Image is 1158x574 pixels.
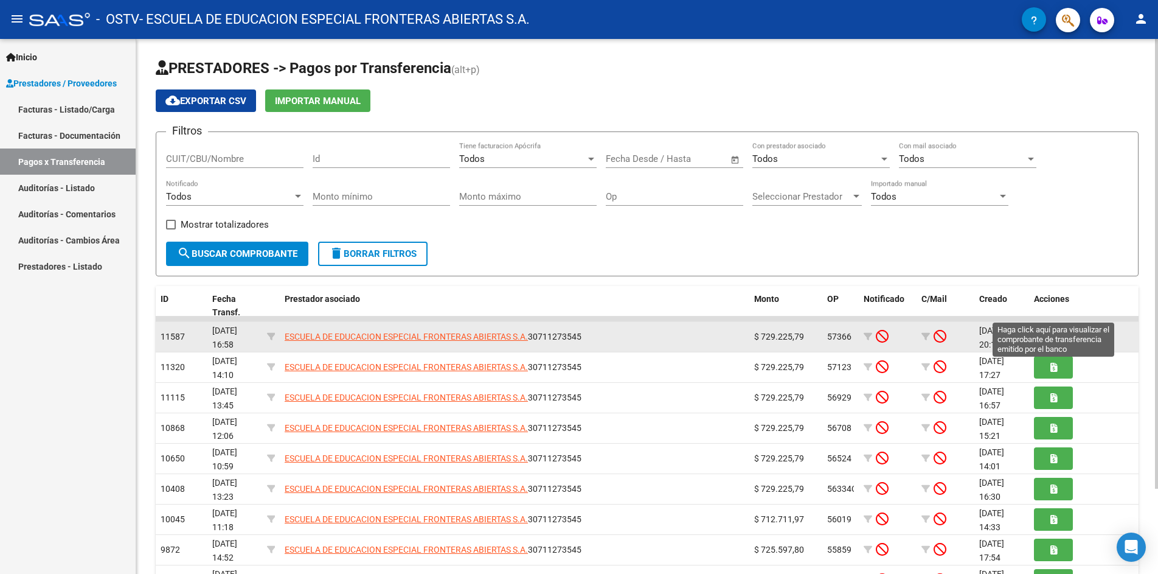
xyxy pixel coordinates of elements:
[161,545,180,555] span: 9872
[864,294,904,304] span: Notificado
[754,453,804,463] span: $ 729.225,79
[1034,294,1069,304] span: Acciones
[285,362,528,372] span: ESCUELA DE EDUCACION ESPECIAL FRONTERAS ABIERTAS S.A.
[754,393,804,402] span: $ 729.225,79
[212,478,237,502] span: [DATE] 13:23
[827,484,862,494] span: 56334Qq
[212,356,237,380] span: [DATE] 14:10
[827,362,851,372] span: 57123
[822,286,859,326] datatable-header-cell: OP
[161,514,185,524] span: 10045
[161,294,168,304] span: ID
[212,326,237,349] span: [DATE] 16:58
[754,294,779,304] span: Monto
[212,539,237,562] span: [DATE] 14:52
[827,393,851,402] span: 56929
[161,332,185,341] span: 11587
[285,332,528,341] span: ESCUELA DE EDUCACION ESPECIAL FRONTERAS ABIERTAS S.A.
[754,332,804,341] span: $ 729.225,79
[754,362,804,372] span: $ 729.225,79
[161,423,185,433] span: 10868
[921,294,947,304] span: C/Mail
[6,51,37,64] span: Inicio
[859,286,917,326] datatable-header-cell: Notificado
[285,453,581,463] span: 30711273545
[979,326,1004,349] span: [DATE] 20:12
[207,286,262,326] datatable-header-cell: Fecha Transf.
[827,545,851,555] span: 55859
[754,514,804,524] span: $ 712.711,97
[177,246,192,261] mat-icon: search
[265,89,370,112] button: Importar Manual
[285,393,581,402] span: 30711273545
[161,393,185,402] span: 11115
[871,191,896,202] span: Todos
[1134,12,1148,26] mat-icon: person
[827,423,851,433] span: 56708
[827,514,851,524] span: 56019
[161,453,185,463] span: 10650
[979,294,1007,304] span: Creado
[285,423,581,433] span: 30711273545
[827,332,851,341] span: 57366
[749,286,822,326] datatable-header-cell: Monto
[165,96,246,107] span: Exportar CSV
[96,6,139,33] span: - OSTV
[161,362,185,372] span: 11320
[979,417,1004,441] span: [DATE] 15:21
[285,362,581,372] span: 30711273545
[285,294,360,304] span: Prestador asociado
[318,242,428,266] button: Borrar Filtros
[166,191,192,202] span: Todos
[285,514,528,524] span: ESCUELA DE EDUCACION ESPECIAL FRONTERAS ABIERTAS S.A.
[165,93,180,108] mat-icon: cloud_download
[754,545,804,555] span: $ 725.597,80
[979,356,1004,380] span: [DATE] 17:27
[974,286,1029,326] datatable-header-cell: Creado
[212,417,237,441] span: [DATE] 12:06
[979,539,1004,562] span: [DATE] 17:54
[979,447,1004,471] span: [DATE] 14:01
[1029,286,1139,326] datatable-header-cell: Acciones
[139,6,530,33] span: - ESCUELA DE EDUCACION ESPECIAL FRONTERAS ABIERTAS S.A.
[156,60,451,77] span: PRESTADORES -> Pagos por Transferencia
[979,508,1004,532] span: [DATE] 14:33
[212,294,240,318] span: Fecha Transf.
[285,453,528,463] span: ESCUELA DE EDUCACION ESPECIAL FRONTERAS ABIERTAS S.A.
[166,242,308,266] button: Buscar Comprobante
[166,122,208,139] h3: Filtros
[606,153,655,164] input: Fecha inicio
[754,423,804,433] span: $ 729.225,79
[6,77,117,90] span: Prestadores / Proveedores
[827,453,851,463] span: 56524
[1117,533,1146,562] div: Open Intercom Messenger
[280,286,749,326] datatable-header-cell: Prestador asociado
[917,286,974,326] datatable-header-cell: C/Mail
[285,514,581,524] span: 30711273545
[285,484,581,494] span: 30711273545
[161,484,185,494] span: 10408
[285,545,581,555] span: 30711273545
[329,248,417,259] span: Borrar Filtros
[285,545,528,555] span: ESCUELA DE EDUCACION ESPECIAL FRONTERAS ABIERTAS S.A.
[285,332,581,341] span: 30711273545
[285,423,528,433] span: ESCUELA DE EDUCACION ESPECIAL FRONTERAS ABIERTAS S.A.
[752,191,851,202] span: Seleccionar Prestador
[451,64,480,75] span: (alt+p)
[181,217,269,232] span: Mostrar totalizadores
[329,246,344,261] mat-icon: delete
[285,393,528,402] span: ESCUELA DE EDUCACION ESPECIAL FRONTERAS ABIERTAS S.A.
[177,248,297,259] span: Buscar Comprobante
[899,153,924,164] span: Todos
[212,508,237,532] span: [DATE] 11:18
[285,484,528,494] span: ESCUELA DE EDUCACION ESPECIAL FRONTERAS ABIERTAS S.A.
[827,294,839,304] span: OP
[979,387,1004,410] span: [DATE] 16:57
[212,387,237,410] span: [DATE] 13:45
[459,153,485,164] span: Todos
[156,89,256,112] button: Exportar CSV
[156,286,207,326] datatable-header-cell: ID
[212,447,237,471] span: [DATE] 10:59
[275,96,361,107] span: Importar Manual
[10,12,24,26] mat-icon: menu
